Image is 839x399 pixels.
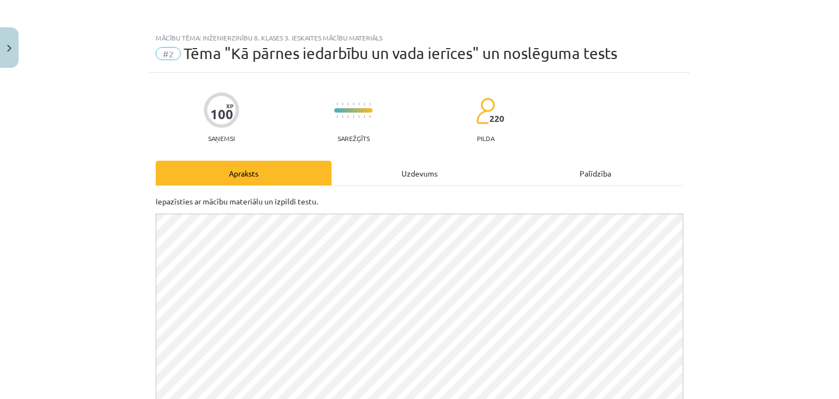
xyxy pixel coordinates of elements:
[342,103,343,105] img: icon-short-line-57e1e144782c952c97e751825c79c345078a6d821885a25fce030b3d8c18986b.svg
[353,103,354,105] img: icon-short-line-57e1e144782c952c97e751825c79c345078a6d821885a25fce030b3d8c18986b.svg
[347,103,348,105] img: icon-short-line-57e1e144782c952c97e751825c79c345078a6d821885a25fce030b3d8c18986b.svg
[489,114,504,124] span: 220
[332,161,507,185] div: Uzdevums
[156,34,683,42] div: Mācību tēma: Inženierzinību 8. klases 3. ieskaites mācību materiāls
[336,115,338,118] img: icon-short-line-57e1e144782c952c97e751825c79c345078a6d821885a25fce030b3d8c18986b.svg
[353,115,354,118] img: icon-short-line-57e1e144782c952c97e751825c79c345078a6d821885a25fce030b3d8c18986b.svg
[204,134,239,142] p: Saņemsi
[369,115,370,118] img: icon-short-line-57e1e144782c952c97e751825c79c345078a6d821885a25fce030b3d8c18986b.svg
[476,97,495,125] img: students-c634bb4e5e11cddfef0936a35e636f08e4e9abd3cc4e673bd6f9a4125e45ecb1.svg
[358,103,359,105] img: icon-short-line-57e1e144782c952c97e751825c79c345078a6d821885a25fce030b3d8c18986b.svg
[156,161,332,185] div: Apraksts
[336,103,338,105] img: icon-short-line-57e1e144782c952c97e751825c79c345078a6d821885a25fce030b3d8c18986b.svg
[358,115,359,118] img: icon-short-line-57e1e144782c952c97e751825c79c345078a6d821885a25fce030b3d8c18986b.svg
[226,103,233,109] span: XP
[347,115,348,118] img: icon-short-line-57e1e144782c952c97e751825c79c345078a6d821885a25fce030b3d8c18986b.svg
[364,103,365,105] img: icon-short-line-57e1e144782c952c97e751825c79c345078a6d821885a25fce030b3d8c18986b.svg
[369,103,370,105] img: icon-short-line-57e1e144782c952c97e751825c79c345078a6d821885a25fce030b3d8c18986b.svg
[156,47,181,60] span: #2
[210,107,233,122] div: 100
[342,115,343,118] img: icon-short-line-57e1e144782c952c97e751825c79c345078a6d821885a25fce030b3d8c18986b.svg
[507,161,683,185] div: Palīdzība
[364,115,365,118] img: icon-short-line-57e1e144782c952c97e751825c79c345078a6d821885a25fce030b3d8c18986b.svg
[184,44,617,62] span: Tēma "Kā pārnes iedarbību un vada ierīces" un noslēguma tests
[338,134,370,142] p: Sarežģīts
[7,45,11,52] img: icon-close-lesson-0947bae3869378f0d4975bcd49f059093ad1ed9edebbc8119c70593378902aed.svg
[156,196,683,207] p: Iepazīsties ar mācību materiālu un izpildi testu.
[477,134,494,142] p: pilda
